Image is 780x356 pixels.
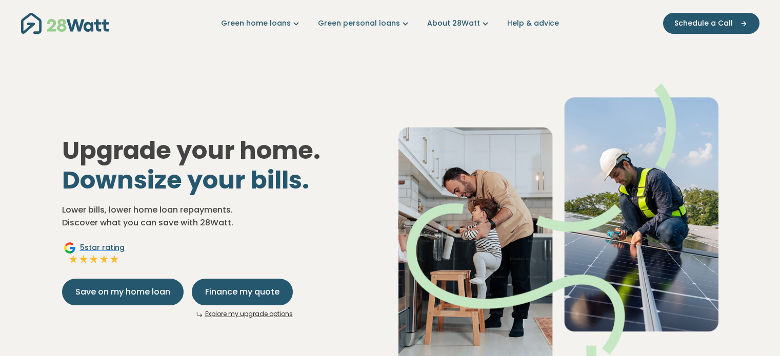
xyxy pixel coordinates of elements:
a: Help & advice [507,18,559,29]
span: Downsize your bills. [62,163,309,197]
img: Full star [78,254,89,264]
span: Schedule a Call [674,18,733,29]
iframe: Chat Widget [729,307,780,356]
button: Save on my home loan [62,279,184,305]
a: Green personal loans [318,18,411,29]
img: 28Watt [21,13,109,34]
a: Explore my upgrade options [205,309,293,318]
button: Finance my quote [192,279,293,305]
img: Google [64,242,76,254]
a: Green home loans [221,18,302,29]
a: Google5star ratingFull starFull starFull starFull starFull star [62,242,126,266]
h1: Upgrade your home. [62,136,382,195]
img: Full star [89,254,99,264]
img: Full star [109,254,119,264]
img: Full star [99,254,109,264]
nav: Main navigation [21,10,759,36]
img: Full star [68,254,78,264]
span: 5 star rating [80,242,125,253]
span: Save on my home loan [75,286,170,298]
span: Finance my quote [205,286,279,298]
p: Lower bills, lower home loan repayments. Discover what you can save with 28Watt. [62,203,382,229]
a: About 28Watt [427,18,491,29]
button: Schedule a Call [663,13,759,34]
